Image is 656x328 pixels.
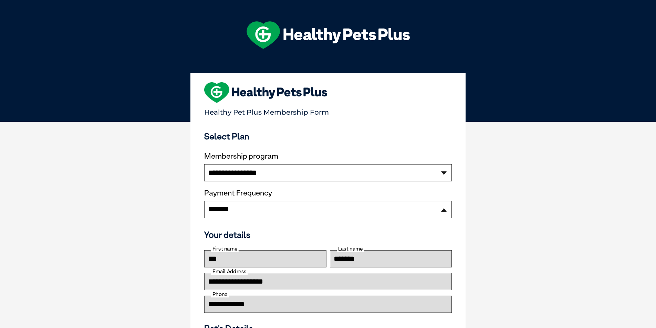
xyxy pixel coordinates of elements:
label: Email Address [211,268,248,275]
p: Healthy Pet Plus Membership Form [204,105,452,116]
label: Payment Frequency [204,189,272,198]
label: Membership program [204,152,452,161]
img: hpp-logo-landscape-green-white.png [247,21,410,49]
label: Phone [211,291,229,297]
h3: Select Plan [204,131,452,141]
label: First name [211,246,239,252]
img: heart-shape-hpp-logo-large.png [204,82,327,103]
h3: Your details [204,230,452,240]
label: Last name [337,246,364,252]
